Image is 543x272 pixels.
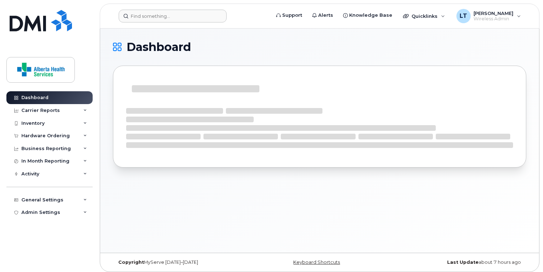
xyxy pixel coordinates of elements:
div: MyServe [DATE]–[DATE] [113,260,251,265]
strong: Copyright [118,260,144,265]
span: Dashboard [126,42,191,52]
div: about 7 hours ago [388,260,526,265]
strong: Last Update [447,260,479,265]
a: Keyboard Shortcuts [293,260,340,265]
